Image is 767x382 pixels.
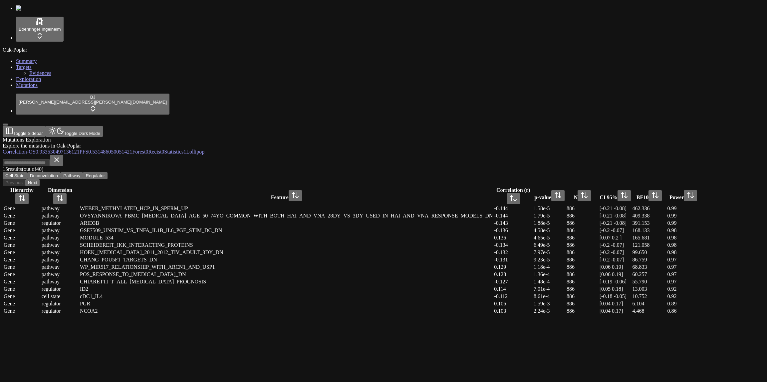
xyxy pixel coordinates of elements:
[145,149,148,155] span: 0
[494,205,532,211] div: -0.144
[29,149,79,155] a: OS0.933530497136121
[600,220,631,226] div: [-0.21 -0.08]
[534,235,565,241] div: 4.65e-5
[42,213,79,219] div: pathway
[633,286,666,292] div: 13.003
[148,149,161,155] span: Recist
[4,257,40,263] div: Gene
[534,301,565,307] div: 1.59e-3
[55,100,167,105] span: [EMAIL_ADDRESS][PERSON_NAME][DOMAIN_NAME]
[667,286,699,292] div: 0.92
[494,249,532,255] div: -0.132
[3,137,700,143] div: Mutations Exploration
[4,227,40,233] div: Gene
[16,82,38,88] a: Mutations
[16,58,37,64] a: Summary
[494,220,532,226] div: -0.143
[600,301,631,307] div: [0.04 0.17]
[600,286,631,292] div: [0.05 0.18]
[667,235,699,241] div: 0.98
[42,242,79,248] div: pathway
[633,293,666,299] div: 10.752
[600,227,631,233] div: [-0.2 -0.07]
[42,293,79,299] div: cell state
[534,286,565,292] div: 7.01e-4
[3,166,22,172] span: 15 result s
[3,179,25,186] button: Previous
[600,308,631,314] div: [0.04 0.17]
[42,308,79,314] div: regulator
[567,286,598,292] div: 886
[633,242,666,248] div: 121.058
[80,271,493,277] div: POS_RESPONSE_TO_[MEDICAL_DATA]_DN
[494,242,532,248] div: -0.134
[80,227,493,233] div: GSE7509_UNSTIM_VS_TNFA_IL1B_IL6_PGE_STIM_DC_DN
[27,149,29,155] span: -
[4,308,40,314] div: Gene
[16,64,32,70] a: Targets
[27,172,61,179] button: Deconvolution
[567,271,598,277] div: 886
[494,257,532,263] div: -0.131
[80,242,493,248] div: SCHEIDEREIT_IKK_INTERACTING_PROTEINS
[534,293,565,299] div: 8.61e-4
[633,220,666,226] div: 391.153
[25,179,40,186] button: Next
[64,131,100,136] span: Toggle Dark Mode
[80,308,493,314] div: NCOA2
[534,308,565,314] div: 2.24e-3
[494,227,532,233] div: -0.136
[633,264,666,270] div: 68.833
[80,279,493,285] div: CHIARETTI_T_ALL_[MEDICAL_DATA]_PROGNOSIS
[567,190,598,201] div: N
[633,227,666,233] div: 168.133
[667,257,699,263] div: 0.97
[29,70,51,76] span: Evidences
[42,187,79,204] div: Dimension
[80,264,493,270] div: WP_MIR517_RELATIONSHIP_WITH_ARCN1_AND_USP1
[19,100,55,105] span: [PERSON_NAME]
[16,76,41,82] a: Exploration
[534,242,565,248] div: 6.49e-5
[3,143,700,149] div: Explore the mutations in Oak-Poplar
[4,187,40,204] div: Hierarchy
[494,271,532,277] div: 0.128
[186,149,204,155] a: Lollipop
[600,279,631,285] div: [-0.19 -0.06]
[42,227,79,233] div: pathway
[46,126,103,137] button: Toggle Dark Mode
[600,264,631,270] div: [0.06 0.19]
[667,301,699,307] div: 0.89
[494,264,532,270] div: 0.129
[534,279,565,285] div: 1.48e-4
[667,293,699,299] div: 0.92
[80,190,493,201] div: Feature
[3,47,764,53] div: Oak-Poplar
[42,257,79,263] div: pathway
[42,235,79,241] div: pathway
[494,286,532,292] div: 0.114
[36,149,80,155] span: 0.933530497136121
[633,257,666,263] div: 86.759
[633,308,666,314] div: 4.468
[4,264,40,270] div: Gene
[567,301,598,307] div: 886
[42,279,79,285] div: pathway
[633,213,666,219] div: 409.338
[567,220,598,226] div: 886
[80,205,493,211] div: WEBER_METHYLATED_HCP_IN_SPERM_UP
[42,301,79,307] div: regulator
[132,149,145,155] span: Forest
[494,301,532,307] div: 0.106
[494,187,532,204] div: Correlation (r)
[633,249,666,255] div: 99.650
[494,279,532,285] div: -0.127
[42,220,79,226] div: regulator
[534,220,565,226] div: 1.88e-5
[4,249,40,255] div: Gene
[161,149,164,155] span: 0
[90,95,96,100] span: BJ
[4,242,40,248] div: Gene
